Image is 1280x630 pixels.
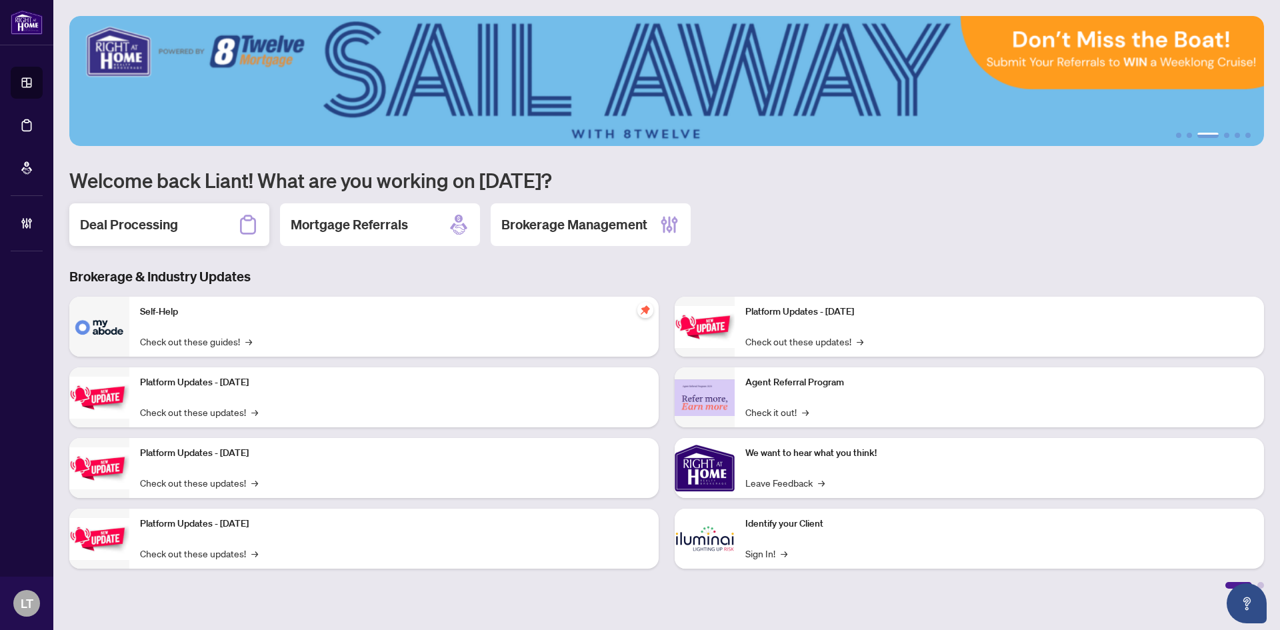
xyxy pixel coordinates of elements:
h2: Mortgage Referrals [291,215,408,234]
img: Platform Updates - June 23, 2025 [675,306,735,348]
span: LT [21,594,33,613]
img: Slide 2 [69,16,1264,146]
button: 3 [1197,133,1219,138]
span: → [802,405,809,419]
img: logo [11,10,43,35]
button: 4 [1224,133,1229,138]
p: We want to hear what you think! [745,446,1253,461]
button: 2 [1187,133,1192,138]
img: Platform Updates - July 8, 2025 [69,518,129,560]
p: Identify your Client [745,517,1253,531]
span: pushpin [637,302,653,318]
a: Leave Feedback→ [745,475,825,490]
p: Self-Help [140,305,648,319]
p: Agent Referral Program [745,375,1253,390]
h2: Brokerage Management [501,215,647,234]
h3: Brokerage & Industry Updates [69,267,1264,286]
h1: Welcome back Liant! What are you working on [DATE]? [69,167,1264,193]
span: → [251,475,258,490]
a: Check out these updates!→ [140,475,258,490]
a: Check out these updates!→ [140,546,258,561]
a: Check out these updates!→ [745,334,863,349]
a: Check out these guides!→ [140,334,252,349]
img: Platform Updates - September 16, 2025 [69,377,129,419]
p: Platform Updates - [DATE] [140,375,648,390]
p: Platform Updates - [DATE] [140,446,648,461]
span: → [251,405,258,419]
button: 6 [1245,133,1251,138]
span: → [857,334,863,349]
p: Platform Updates - [DATE] [745,305,1253,319]
img: Self-Help [69,297,129,357]
span: → [781,546,787,561]
button: 5 [1235,133,1240,138]
button: Open asap [1227,583,1267,623]
a: Sign In!→ [745,546,787,561]
a: Check out these updates!→ [140,405,258,419]
span: → [245,334,252,349]
img: Agent Referral Program [675,379,735,416]
h2: Deal Processing [80,215,178,234]
button: 1 [1176,133,1181,138]
img: Platform Updates - July 21, 2025 [69,447,129,489]
a: Check it out!→ [745,405,809,419]
img: Identify your Client [675,509,735,569]
span: → [251,546,258,561]
span: → [818,475,825,490]
p: Platform Updates - [DATE] [140,517,648,531]
img: We want to hear what you think! [675,438,735,498]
